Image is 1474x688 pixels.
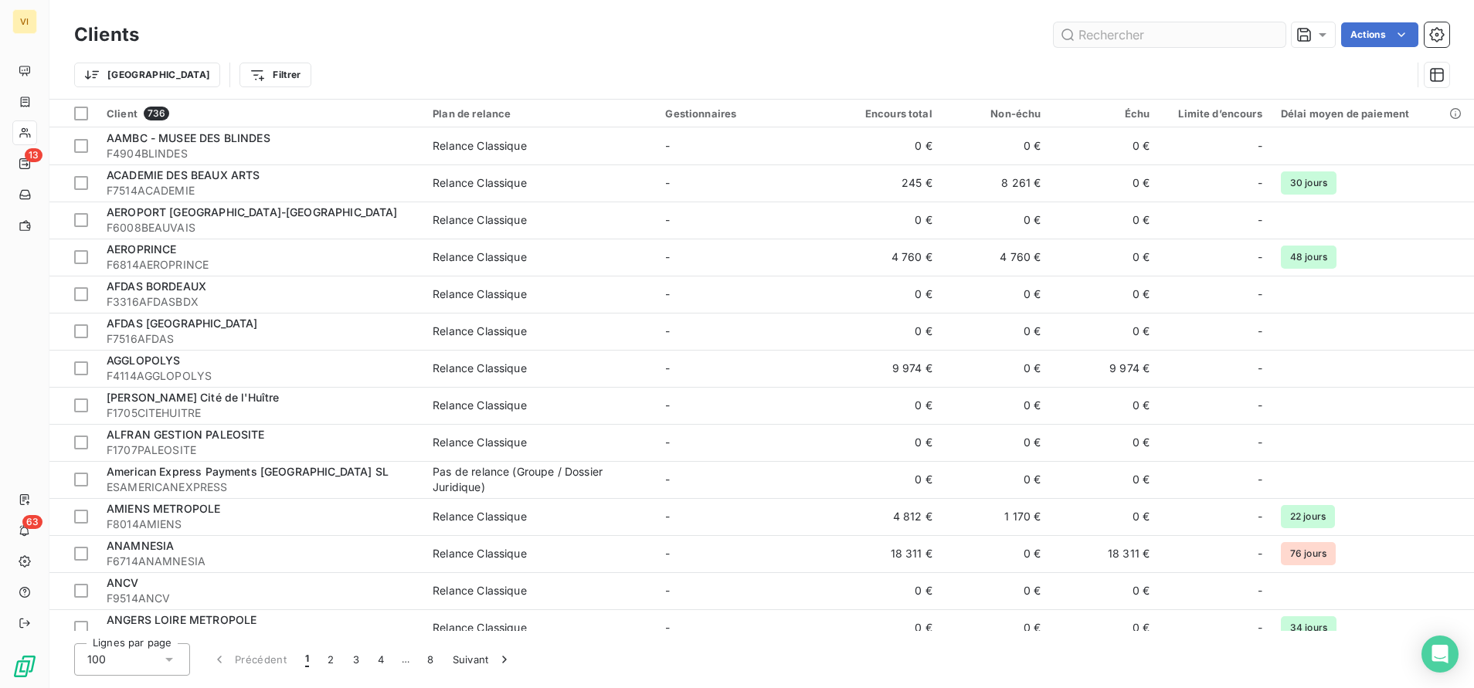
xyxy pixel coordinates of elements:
td: 9 974 € [833,350,942,387]
span: - [1258,472,1262,487]
span: AEROPRINCE [107,242,177,256]
div: Délai moyen de paiement [1281,107,1465,120]
div: Relance Classique [433,249,527,265]
button: 3 [344,643,368,676]
span: - [665,287,670,300]
span: AAMBC - MUSEE DES BLINDES [107,131,270,144]
span: AGGLOPOLYS [107,354,181,367]
div: Relance Classique [433,324,527,339]
span: Client [107,107,138,120]
span: F7516AFDAS [107,331,414,347]
td: 0 € [1051,202,1160,239]
td: 9 974 € [1051,350,1160,387]
td: 0 € [833,609,942,646]
div: Non-échu [951,107,1041,120]
td: 0 € [833,313,942,350]
span: ANCV [107,576,139,589]
span: - [1258,212,1262,228]
button: Précédent [202,643,296,676]
span: ACADEMIE DES BEAUX ARTS [107,168,260,181]
td: 0 € [1051,424,1160,461]
td: 0 € [942,609,1051,646]
span: 30 jours [1281,171,1336,195]
span: F1705CITEHUITRE [107,405,414,421]
td: 0 € [1051,387,1160,424]
td: 0 € [942,276,1051,313]
td: 0 € [1051,127,1160,164]
span: - [1258,620,1262,635]
td: 4 760 € [942,239,1051,276]
span: … [393,647,418,672]
span: - [665,621,670,634]
span: F7514ACADEMIE [107,183,414,198]
span: - [665,361,670,375]
td: 4 812 € [833,498,942,535]
span: F1707PALEOSITE [107,442,414,458]
span: [PERSON_NAME] Cité de l'Huître [107,391,280,404]
div: Encours total [842,107,932,120]
span: - [1258,583,1262,598]
div: Pas de relance (Groupe / Dossier Juridique) [433,464,626,495]
span: - [665,139,670,152]
h3: Clients [74,21,139,49]
button: 8 [418,643,443,676]
button: Suivant [443,643,521,676]
span: - [665,176,670,189]
span: F4914ANGERS [107,628,414,643]
span: American Express Payments [GEOGRAPHIC_DATA] SL [107,465,389,478]
td: 0 € [1051,609,1160,646]
span: - [1258,435,1262,450]
td: 0 € [942,424,1051,461]
td: 0 € [942,313,1051,350]
span: ANAMNESIA [107,539,174,552]
td: 0 € [942,461,1051,498]
td: 0 € [942,387,1051,424]
span: - [1258,546,1262,561]
span: 13 [25,148,42,162]
td: 4 760 € [833,239,942,276]
span: - [1258,249,1262,265]
td: 0 € [1051,239,1160,276]
td: 0 € [942,350,1051,387]
div: Échu [1060,107,1150,120]
span: - [1258,398,1262,413]
div: Relance Classique [433,583,527,598]
button: 2 [318,643,343,676]
td: 8 261 € [942,164,1051,202]
span: AMIENS METROPOLE [107,502,220,515]
div: Relance Classique [433,138,527,154]
span: - [665,473,670,486]
span: ALFRAN GESTION PALEOSITE [107,428,265,441]
div: Relance Classique [433,435,527,450]
span: 22 jours [1281,505,1335,528]
td: 245 € [833,164,942,202]
span: - [1258,324,1262,339]
span: - [665,324,670,337]
span: AFDAS [GEOGRAPHIC_DATA] [107,317,257,330]
span: ANGERS LOIRE METROPOLE [107,613,256,626]
td: 18 311 € [1051,535,1160,572]
td: 0 € [833,461,942,498]
button: 4 [368,643,393,676]
span: - [1258,175,1262,191]
td: 1 170 € [942,498,1051,535]
span: - [665,584,670,597]
span: AFDAS BORDEAUX [107,280,206,293]
div: Relance Classique [433,509,527,524]
span: F6008BEAUVAIS [107,220,414,236]
div: Relance Classique [433,398,527,413]
span: ESAMERICANEXPRESS [107,480,414,495]
img: Logo LeanPay [12,654,37,679]
button: Filtrer [239,63,311,87]
td: 0 € [833,276,942,313]
td: 0 € [1051,164,1160,202]
span: - [665,398,670,412]
button: 1 [296,643,318,676]
div: Relance Classique [433,212,527,228]
span: F4904BLINDES [107,146,414,161]
span: F6714ANAMNESIA [107,554,414,569]
td: 0 € [942,127,1051,164]
div: Limite d’encours [1168,107,1262,120]
span: - [1258,286,1262,302]
span: F6814AEROPRINCE [107,257,414,273]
